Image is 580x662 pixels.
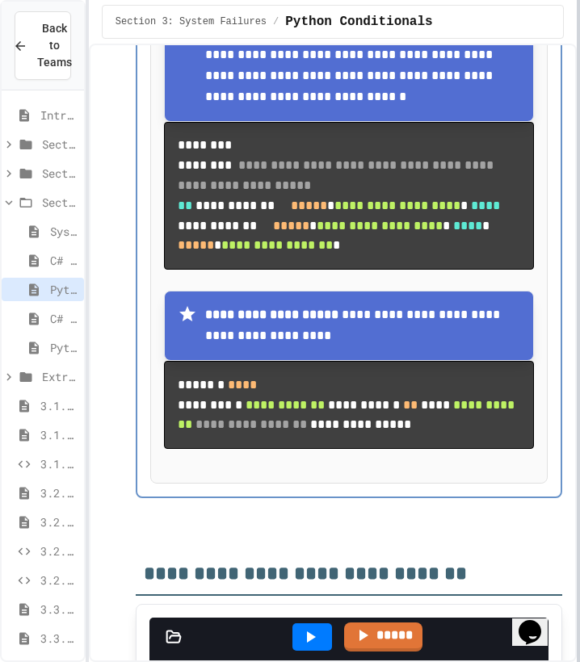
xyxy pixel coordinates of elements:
[50,339,78,356] span: Python Methods\Functions
[285,12,432,31] span: Python Conditionals
[37,20,72,71] span: Back to Teams
[40,426,78,443] span: 3.1.2: Review - Booleans
[116,15,267,28] span: Section 3: System Failures
[50,281,78,298] span: Python Conditionals
[40,397,78,414] span: 3.1.1: Booleans
[40,484,78,501] span: 3.2.1: Logical Operators
[273,15,279,28] span: /
[512,597,564,646] iframe: chat widget
[42,165,78,182] span: Section 2: System Control
[42,194,78,211] span: Section 3: System Failures
[50,310,78,327] span: C# Methods
[50,223,78,240] span: System Failures Story
[40,107,78,124] span: Introduction
[40,572,78,589] span: 3.2.4: Grocery List
[40,543,78,559] span: 3.2.3: Play Basketball
[15,11,71,80] button: Back to Teams
[40,630,78,647] span: 3.3.2: Review - Comparison Operators
[40,455,78,472] span: 3.1.3: Secret Access
[40,513,78,530] span: 3.2.2: Review - Logical Operators
[42,136,78,153] span: Section 1: Launch Sequence
[42,368,78,385] span: Extra Lessons and Practice Python
[40,601,78,618] span: 3.3.1: Comparison Operators
[50,252,78,269] span: C# Conditionals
